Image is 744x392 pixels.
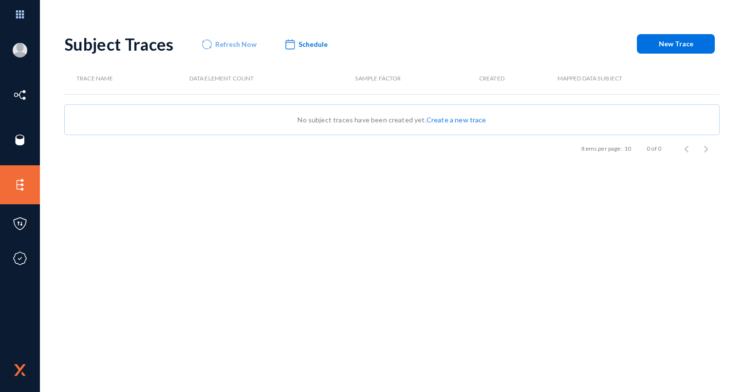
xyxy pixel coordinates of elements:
span: New Trace [659,39,693,48]
img: icon-compliance.svg [13,251,27,266]
img: blank-profile-picture.png [13,43,27,58]
img: app launcher [5,4,35,25]
img: icon-inventory.svg [13,88,27,102]
div: Items per page: [581,144,622,153]
span: Schedule [298,40,328,48]
span: Sample Factor [355,75,401,82]
a: Create a new trace [427,116,486,124]
div: Subject Traces [64,34,174,54]
span: Trace Name [76,75,113,82]
span: Data Element Count [189,75,254,82]
span: Created [479,75,504,82]
button: Previous page [677,139,696,158]
button: New Trace [637,34,715,54]
div: 10 [624,144,631,153]
div: 0 of 0 [647,144,661,153]
button: Next page [696,139,716,158]
span: Mapped Data Subject [558,75,623,82]
button: Schedule [277,35,335,53]
img: icon-policies.svg [13,216,27,231]
span: No subject traces have been created yet. [298,116,486,124]
img: icon-elements.svg [13,177,27,192]
img: icon-sources.svg [13,133,27,147]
